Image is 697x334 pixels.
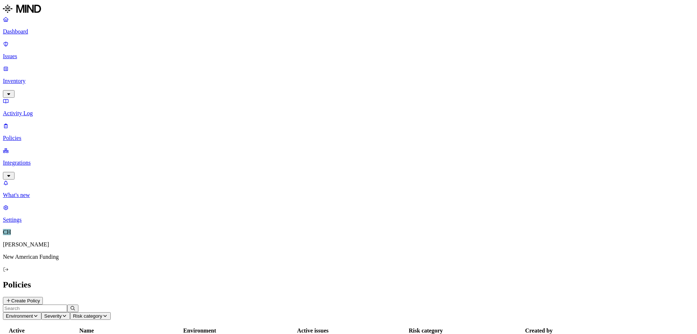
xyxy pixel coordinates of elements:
[4,327,29,334] div: Active
[3,122,694,141] a: Policies
[3,180,694,198] a: What's new
[3,53,694,60] p: Issues
[3,192,694,198] p: What's new
[3,297,43,305] button: Create Policy
[370,327,481,334] div: Risk category
[144,327,256,334] div: Environment
[6,313,33,319] span: Environment
[3,280,694,290] h2: Policies
[3,160,694,166] p: Integrations
[3,110,694,117] p: Activity Log
[3,3,694,16] a: MIND
[3,217,694,223] p: Settings
[3,204,694,223] a: Settings
[3,229,11,235] span: CH
[257,327,368,334] div: Active issues
[3,147,694,178] a: Integrations
[3,135,694,141] p: Policies
[3,65,694,97] a: Inventory
[3,98,694,117] a: Activity Log
[44,313,62,319] span: Severity
[3,41,694,60] a: Issues
[73,313,102,319] span: Risk category
[3,254,694,260] p: New American Funding
[483,327,595,334] div: Created by
[3,305,67,312] input: Search
[3,78,694,84] p: Inventory
[31,327,142,334] div: Name
[3,16,694,35] a: Dashboard
[3,28,694,35] p: Dashboard
[3,3,41,15] img: MIND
